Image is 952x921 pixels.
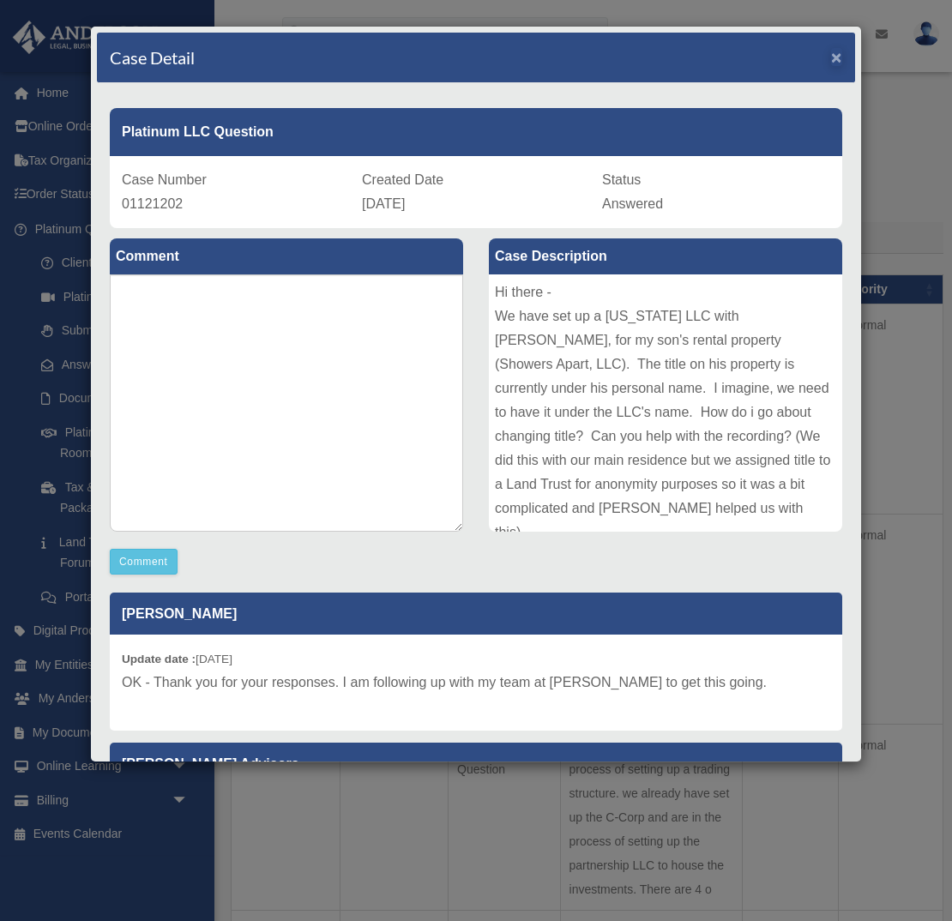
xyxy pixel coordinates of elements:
button: Close [831,48,842,66]
label: Comment [110,238,463,274]
h4: Case Detail [110,45,195,69]
span: × [831,47,842,67]
span: Status [602,172,641,187]
span: 01121202 [122,196,183,211]
label: Case Description [489,238,842,274]
div: Hi there - We have set up a [US_STATE] LLC with [PERSON_NAME], for my son's rental property (Show... [489,274,842,532]
div: Platinum LLC Question [110,108,842,156]
button: Comment [110,549,178,575]
span: Answered [602,196,663,211]
b: Update date : [122,653,196,665]
span: Case Number [122,172,207,187]
span: [DATE] [362,196,405,211]
small: [DATE] [122,653,232,665]
span: Created Date [362,172,443,187]
p: [PERSON_NAME] Advisors [110,743,842,785]
p: [PERSON_NAME] [110,593,842,635]
p: OK - Thank you for your responses. I am following up with my team at [PERSON_NAME] to get this go... [122,671,830,695]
